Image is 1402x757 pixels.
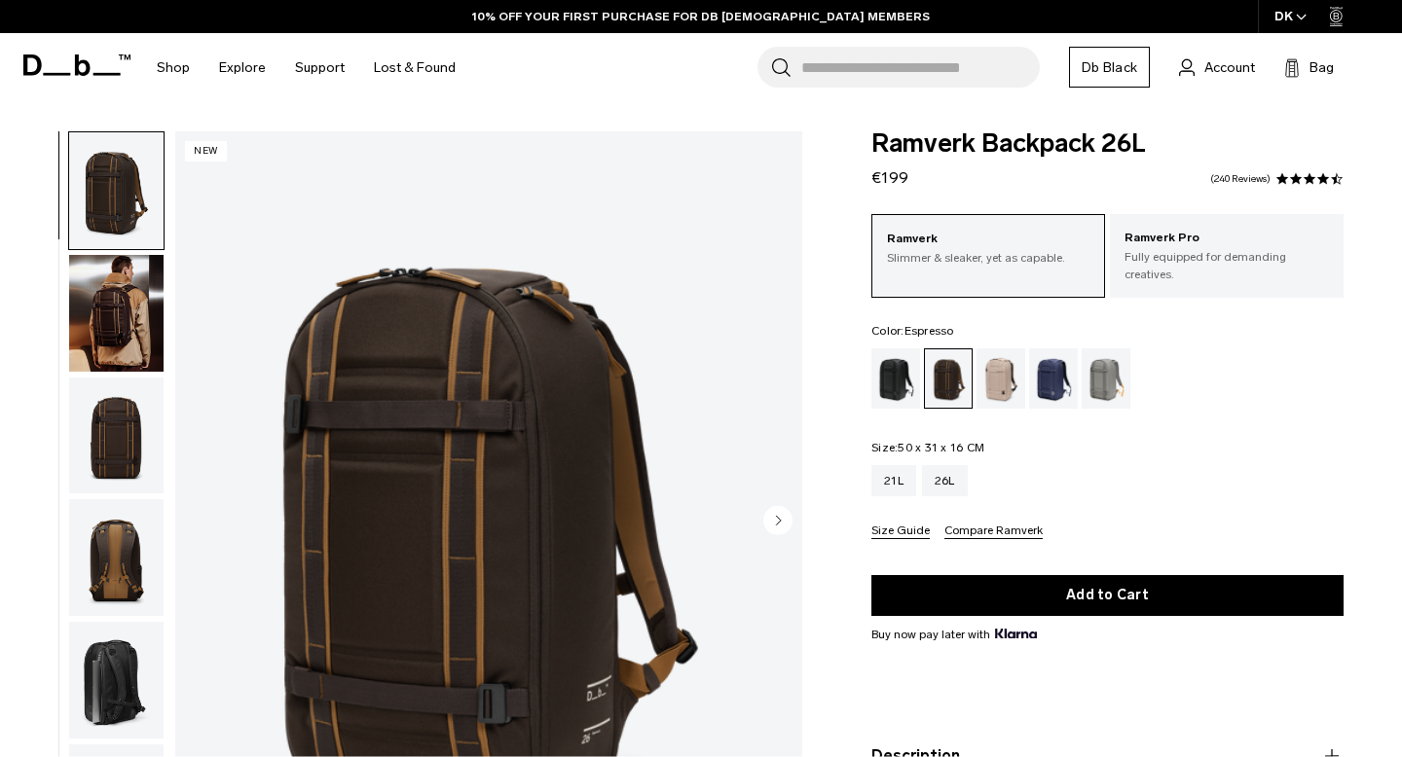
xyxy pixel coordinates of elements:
[763,506,793,539] button: Next slide
[922,465,968,496] a: 26L
[977,348,1025,409] a: Fogbow Beige
[68,621,165,739] button: Ramverk Backpack 26L Espresso
[898,441,984,454] span: 50 x 31 x 16 CM
[1029,348,1078,409] a: Blue Hour
[904,324,954,338] span: Espresso
[69,255,164,372] img: Ramverk Backpack 26L Espresso
[142,33,470,102] nav: Main Navigation
[69,378,164,494] img: Ramverk Backpack 26L Espresso
[871,575,1344,616] button: Add to Cart
[68,377,165,495] button: Ramverk Backpack 26L Espresso
[1210,174,1271,184] a: 240 reviews
[871,325,954,337] legend: Color:
[871,442,984,453] legend: Size:
[68,254,165,373] button: Ramverk Backpack 26L Espresso
[995,629,1037,638] img: {"height" => 20, "alt" => "Klarna"}
[69,499,164,616] img: Ramverk Backpack 26L Espresso
[1110,214,1344,298] a: Ramverk Pro Fully equipped for demanding creatives.
[157,33,190,102] a: Shop
[887,230,1089,249] p: Ramverk
[68,498,165,617] button: Ramverk Backpack 26L Espresso
[871,131,1344,157] span: Ramverk Backpack 26L
[871,465,916,496] a: 21L
[871,168,908,187] span: €199
[219,33,266,102] a: Explore
[1069,47,1150,88] a: Db Black
[1284,55,1334,79] button: Bag
[887,249,1089,267] p: Slimmer & sleaker, yet as capable.
[871,524,930,539] button: Size Guide
[295,33,345,102] a: Support
[1125,248,1329,283] p: Fully equipped for demanding creatives.
[1125,229,1329,248] p: Ramverk Pro
[1082,348,1130,409] a: Sand Grey
[69,132,164,249] img: Ramverk Backpack 26L Espresso
[185,141,227,162] p: New
[1204,57,1255,78] span: Account
[472,8,930,25] a: 10% OFF YOUR FIRST PURCHASE FOR DB [DEMOGRAPHIC_DATA] MEMBERS
[1310,57,1334,78] span: Bag
[1179,55,1255,79] a: Account
[944,524,1043,539] button: Compare Ramverk
[924,348,973,409] a: Espresso
[69,622,164,739] img: Ramverk Backpack 26L Espresso
[374,33,456,102] a: Lost & Found
[68,131,165,250] button: Ramverk Backpack 26L Espresso
[871,348,920,409] a: Black Out
[871,626,1037,643] span: Buy now pay later with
